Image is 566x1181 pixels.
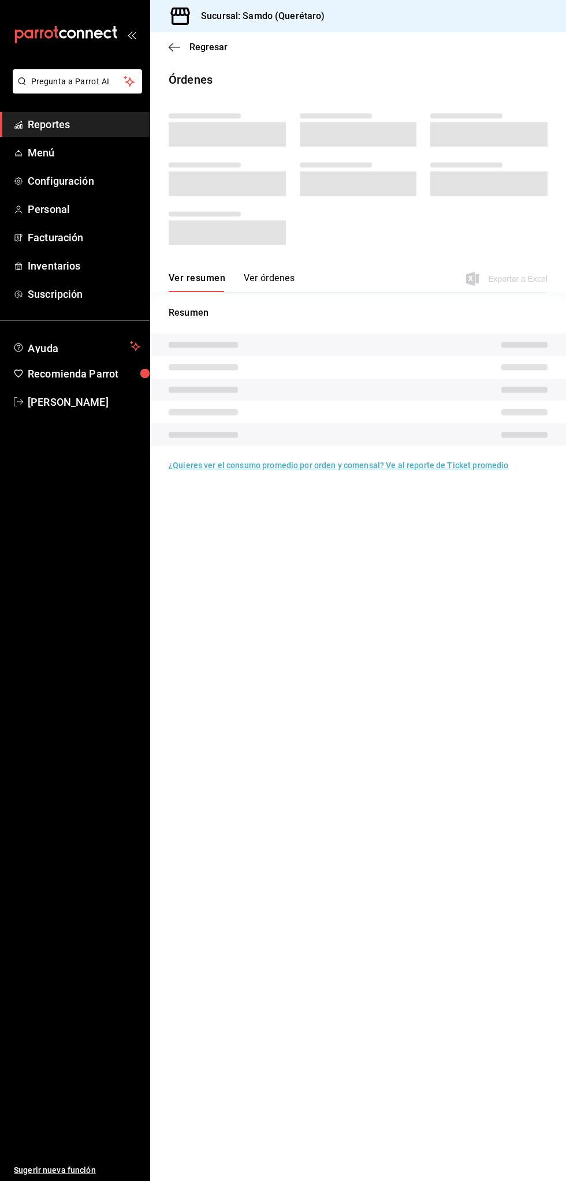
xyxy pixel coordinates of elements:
[28,339,125,353] span: Ayuda
[28,230,140,245] span: Facturación
[28,366,140,382] span: Recomienda Parrot
[169,42,228,53] button: Regresar
[169,461,508,470] a: ¿Quieres ver el consumo promedio por orden y comensal? Ve al reporte de Ticket promedio
[192,9,325,23] h3: Sucursal: Samdo (Querétaro)
[244,272,295,292] button: Ver órdenes
[28,173,140,189] span: Configuración
[189,42,228,53] span: Regresar
[28,258,140,274] span: Inventarios
[169,272,295,292] div: navigation tabs
[28,117,140,132] span: Reportes
[28,201,140,217] span: Personal
[28,145,140,160] span: Menú
[169,71,213,88] div: Órdenes
[31,76,124,88] span: Pregunta a Parrot AI
[28,394,140,410] span: [PERSON_NAME]
[14,1164,140,1176] span: Sugerir nueva función
[169,306,548,320] p: Resumen
[28,286,140,302] span: Suscripción
[127,30,136,39] button: open_drawer_menu
[13,69,142,94] button: Pregunta a Parrot AI
[169,272,225,292] button: Ver resumen
[8,84,142,96] a: Pregunta a Parrot AI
